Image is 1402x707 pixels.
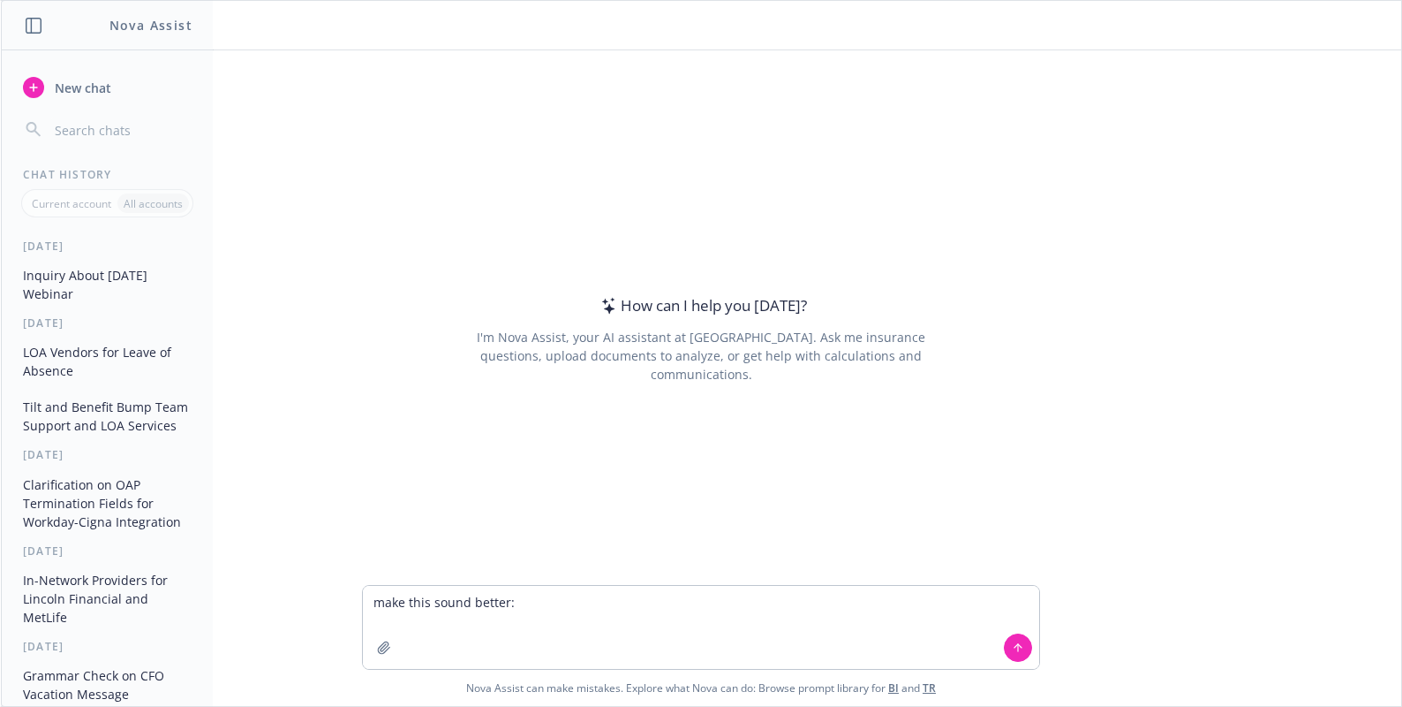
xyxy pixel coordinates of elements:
div: I'm Nova Assist, your AI assistant at [GEOGRAPHIC_DATA]. Ask me insurance questions, upload docum... [452,328,949,384]
div: [DATE] [2,315,213,331]
textarea: make this sound better: [363,586,1039,669]
div: How can I help you [DATE]? [596,294,807,317]
p: Current account [32,196,111,211]
span: Nova Assist can make mistakes. Explore what Nova can do: Browse prompt library for and [8,670,1394,706]
input: Search chats [51,118,192,142]
div: [DATE] [2,639,213,654]
h1: Nova Assist [109,16,192,34]
div: [DATE] [2,239,213,254]
p: All accounts [124,196,183,211]
button: New chat [16,72,199,103]
button: In-Network Providers for Lincoln Financial and MetLife [16,566,199,632]
a: BI [888,680,899,696]
button: Inquiry About [DATE] Webinar [16,261,199,308]
div: [DATE] [2,544,213,559]
button: LOA Vendors for Leave of Absence [16,338,199,385]
button: Clarification on OAP Termination Fields for Workday-Cigna Integration [16,470,199,536]
button: Tilt and Benefit Bump Team Support and LOA Services [16,392,199,440]
span: New chat [51,79,111,97]
div: [DATE] [2,447,213,462]
div: Chat History [2,167,213,182]
a: TR [923,680,936,696]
